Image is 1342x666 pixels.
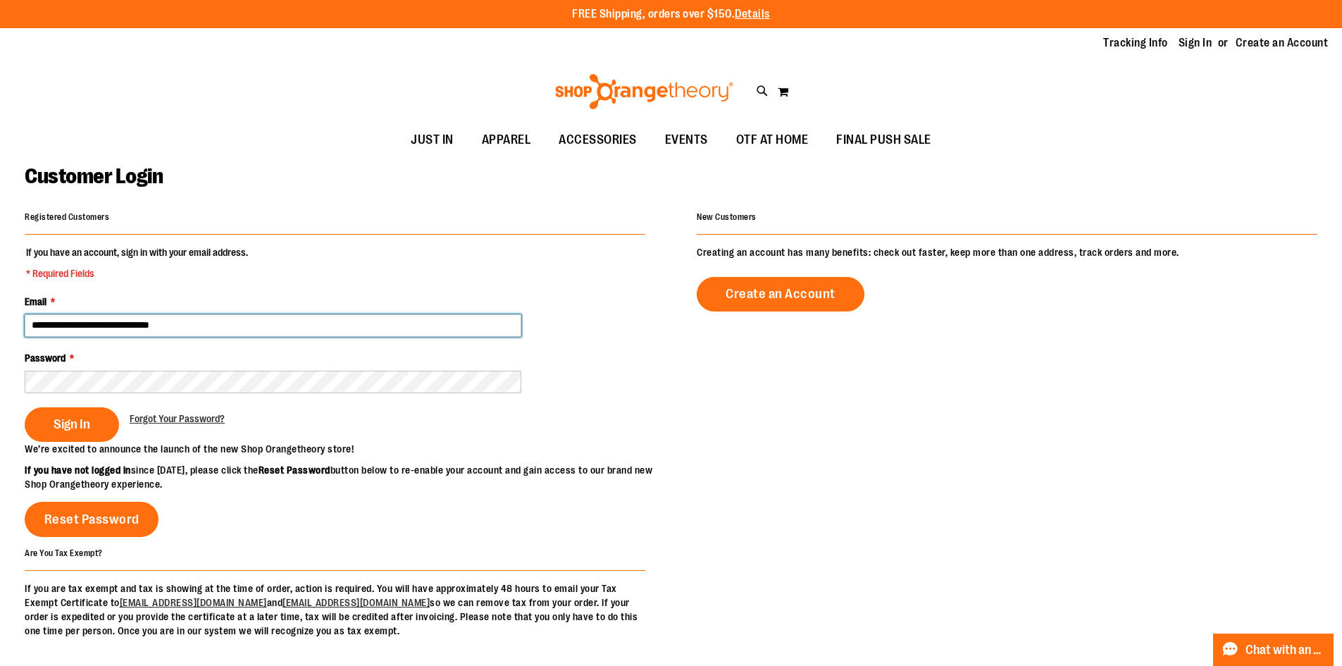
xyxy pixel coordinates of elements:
span: Forgot Your Password? [130,413,225,424]
a: FINAL PUSH SALE [822,124,945,156]
button: Sign In [25,407,119,442]
strong: New Customers [697,212,757,222]
strong: Reset Password [259,464,330,476]
span: Reset Password [44,512,139,527]
p: If you are tax exempt and tax is showing at the time of order, action is required. You will have ... [25,581,645,638]
span: Chat with an Expert [1245,643,1325,657]
p: We’re excited to announce the launch of the new Shop Orangetheory store! [25,442,671,456]
span: ACCESSORIES [559,124,637,156]
strong: Are You Tax Exempt? [25,548,103,557]
a: ACCESSORIES [545,124,651,156]
span: OTF AT HOME [736,124,809,156]
span: JUST IN [411,124,454,156]
a: [EMAIL_ADDRESS][DOMAIN_NAME] [120,597,267,608]
span: APPAREL [482,124,531,156]
p: Creating an account has many benefits: check out faster, keep more than one address, track orders... [697,245,1317,259]
button: Chat with an Expert [1213,634,1334,666]
a: EVENTS [651,124,722,156]
a: [EMAIL_ADDRESS][DOMAIN_NAME] [282,597,430,608]
a: Forgot Your Password? [130,412,225,426]
a: Tracking Info [1103,35,1168,51]
span: Email [25,296,46,307]
a: Details [735,8,770,20]
strong: If you have not logged in [25,464,131,476]
img: Shop Orangetheory [553,74,735,109]
span: * Required Fields [26,266,248,280]
p: FREE Shipping, orders over $150. [572,6,770,23]
span: Sign In [54,417,90,432]
p: since [DATE], please click the button below to re-enable your account and gain access to our bran... [25,463,671,491]
span: Password [25,352,66,364]
a: Sign In [1179,35,1212,51]
a: Create an Account [697,277,864,312]
span: FINAL PUSH SALE [836,124,931,156]
a: Create an Account [1236,35,1329,51]
legend: If you have an account, sign in with your email address. [25,245,249,280]
a: JUST IN [397,124,468,156]
span: EVENTS [665,124,708,156]
strong: Registered Customers [25,212,109,222]
span: Create an Account [726,286,835,302]
a: APPAREL [468,124,545,156]
span: Customer Login [25,164,163,188]
a: OTF AT HOME [722,124,823,156]
a: Reset Password [25,502,159,537]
